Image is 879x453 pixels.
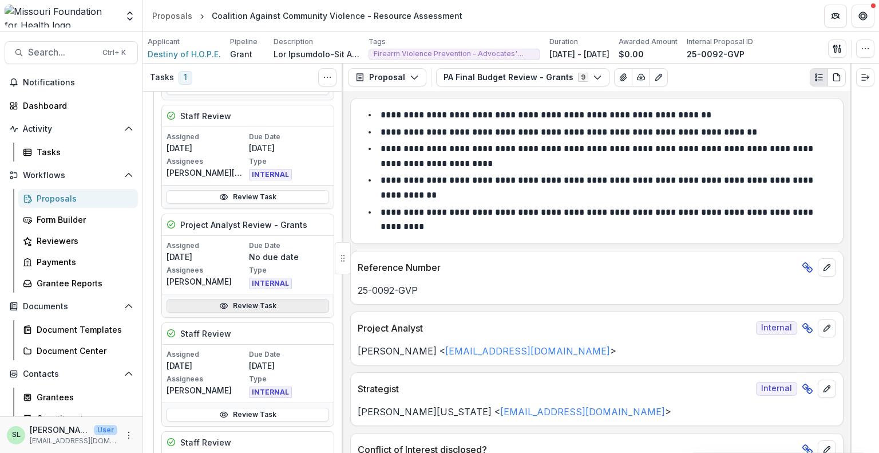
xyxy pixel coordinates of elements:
button: Open Documents [5,297,138,316]
div: Grantee Reports [37,277,129,289]
a: Grantees [18,388,138,407]
button: Open entity switcher [122,5,138,27]
p: Reference Number [358,261,797,274]
button: Open Contacts [5,365,138,383]
div: Tasks [37,146,129,158]
p: [EMAIL_ADDRESS][DOMAIN_NAME] [30,436,117,446]
a: Review Task [167,299,329,313]
p: [DATE] [167,251,247,263]
a: Tasks [18,143,138,161]
p: Description [274,37,313,47]
a: [EMAIL_ADDRESS][DOMAIN_NAME] [445,345,610,357]
p: [PERSON_NAME] < > [358,344,836,358]
p: 25-0092-GVP [687,48,745,60]
span: INTERNAL [249,387,292,398]
div: Dashboard [23,100,129,112]
a: Payments [18,253,138,271]
span: Search... [28,47,96,58]
p: Duration [549,37,578,47]
button: PDF view [827,68,846,86]
span: INTERNAL [249,169,292,180]
p: [PERSON_NAME] [30,424,89,436]
p: [PERSON_NAME] [167,275,247,287]
button: PA Final Budget Review - Grants9 [436,68,609,86]
h5: Project Analyst Review - Grants [180,219,307,231]
span: INTERNAL [249,278,292,289]
div: Reviewers [37,235,129,247]
p: [DATE] [249,142,329,154]
a: Destiny of H.O.P.E. [148,48,221,60]
p: [DATE] [249,360,329,372]
p: Due Date [249,349,329,360]
button: View Attached Files [614,68,632,86]
div: Document Templates [37,324,129,336]
span: Notifications [23,78,133,88]
p: [PERSON_NAME][US_STATE] [167,167,247,179]
h5: Staff Review [180,328,231,340]
span: Contacts [23,369,120,379]
div: Sada Lindsey [12,431,21,439]
button: Proposal [348,68,426,86]
p: Lor Ipsumdolo-Sit Ametcon Adipisci Elitseddoe Tem-Incididu Utlaboreet do m ali-enima minimve quis... [274,48,359,60]
a: Review Task [167,408,329,422]
p: Internal Proposal ID [687,37,753,47]
span: 1 [179,71,192,85]
p: User [94,425,117,435]
h5: Staff Review [180,110,231,122]
button: edit [818,380,836,398]
p: [PERSON_NAME][US_STATE] < > [358,405,836,419]
p: Type [249,374,329,384]
span: Internal [756,382,797,396]
a: Proposals [18,189,138,208]
div: Ctrl + K [100,46,128,59]
nav: breadcrumb [148,7,467,24]
button: Open Workflows [5,166,138,184]
button: More [122,428,136,442]
a: Grantee Reports [18,274,138,293]
a: [EMAIL_ADDRESS][DOMAIN_NAME] [500,406,665,417]
a: Dashboard [5,96,138,115]
p: Assignees [167,156,247,167]
p: [DATE] [167,142,247,154]
button: Edit as form [650,68,668,86]
p: Tags [369,37,386,47]
p: Pipeline [230,37,258,47]
p: No due date [249,251,329,263]
div: Proposals [37,192,129,204]
p: Grant [230,48,252,60]
span: Activity [23,124,120,134]
button: Get Help [852,5,874,27]
a: Review Task [167,190,329,204]
button: Partners [824,5,847,27]
p: 25-0092-GVP [358,283,836,297]
h5: Staff Review [180,436,231,448]
p: Project Analyst [358,321,751,335]
p: Applicant [148,37,180,47]
span: Documents [23,302,120,312]
button: Open Activity [5,120,138,138]
div: Constituents [37,412,129,424]
div: Proposals [152,10,192,22]
button: Toggle View Cancelled Tasks [318,68,336,86]
p: [PERSON_NAME] [167,384,247,396]
a: Constituents [18,409,138,428]
img: Missouri Foundation for Health logo [5,5,117,27]
a: Proposals [148,7,197,24]
a: Document Templates [18,320,138,339]
div: Coalition Against Community Violence - Resource Assessment [212,10,462,22]
p: Awarded Amount [619,37,678,47]
span: Workflows [23,171,120,180]
div: Document Center [37,345,129,357]
a: Form Builder [18,210,138,229]
button: Search... [5,41,138,64]
p: Due Date [249,241,329,251]
p: [DATE] [167,360,247,372]
p: Due Date [249,132,329,142]
p: [DATE] - [DATE] [549,48,609,60]
a: Document Center [18,341,138,360]
p: Assigned [167,132,247,142]
div: Grantees [37,391,129,403]
p: Assigned [167,241,247,251]
p: Type [249,265,329,275]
